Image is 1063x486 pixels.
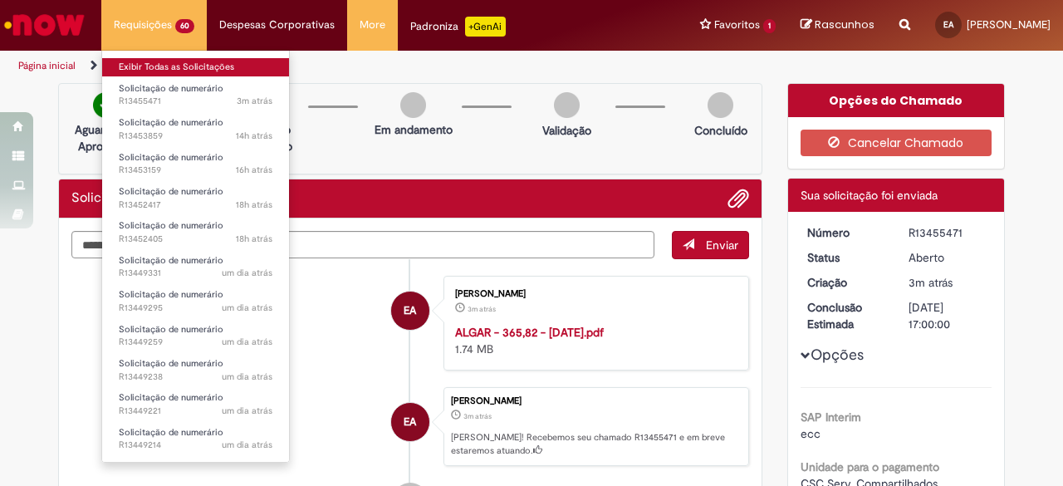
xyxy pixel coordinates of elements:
span: um dia atrás [222,336,272,348]
div: [PERSON_NAME] [451,396,740,406]
a: Aberto R13449214 : Solicitação de numerário [102,424,289,454]
span: 14h atrás [236,130,272,142]
p: Concluído [694,122,747,139]
span: 18h atrás [236,199,272,211]
img: check-circle-green.png [93,92,119,118]
p: Validação [542,122,591,139]
span: R13452405 [119,233,272,246]
div: [DATE] 17:00:00 [909,299,986,332]
strong: ALGAR - 365,82 - [DATE].pdf [455,325,604,340]
span: Despesas Corporativas [219,17,335,33]
span: 60 [175,19,194,33]
button: Enviar [672,231,749,259]
img: img-circle-grey.png [400,92,426,118]
dt: Criação [795,274,897,291]
p: +GenAi [465,17,506,37]
span: R13449331 [119,267,272,280]
div: Elaine Oschin De Andrade [391,403,429,441]
time: 28/08/2025 07:30:23 [909,275,953,290]
span: Solicitação de numerário [119,357,223,370]
time: 27/08/2025 13:22:11 [236,233,272,245]
span: 1 [763,19,776,33]
span: Solicitação de numerário [119,391,223,404]
span: R13455471 [119,95,272,108]
span: Solicitação de numerário [119,151,223,164]
time: 26/08/2025 15:46:03 [222,439,272,451]
dt: Número [795,224,897,241]
span: Solicitação de numerário [119,82,223,95]
span: R13449238 [119,371,272,384]
h2: Solicitação de numerário Histórico de tíquete [71,191,219,206]
a: Página inicial [18,59,76,72]
a: Aberto R13449238 : Solicitação de numerário [102,355,289,385]
time: 28/08/2025 07:30:21 [468,304,496,314]
p: [PERSON_NAME]! Recebemos seu chamado R13455471 e em breve estaremos atuando. [451,431,740,457]
a: Aberto R13449221 : Solicitação de numerário [102,389,289,420]
time: 28/08/2025 07:30:23 [463,411,492,421]
time: 28/08/2025 07:30:25 [237,95,272,107]
button: Adicionar anexos [727,188,749,209]
ul: Requisições [101,50,290,463]
span: Solicitação de numerário [119,323,223,336]
div: Padroniza [410,17,506,37]
span: EA [943,19,953,30]
span: R13453859 [119,130,272,143]
div: 1.74 MB [455,324,732,357]
a: Aberto R13452417 : Solicitação de numerário [102,183,289,214]
div: Elaine Oschin De Andrade [391,292,429,330]
span: ecc [801,426,821,441]
time: 27/08/2025 15:28:09 [236,164,272,176]
a: Exibir Todas as Solicitações [102,58,289,76]
div: 28/08/2025 07:30:23 [909,274,986,291]
span: um dia atrás [222,405,272,417]
span: Solicitação de numerário [119,426,223,439]
p: Aguardando Aprovação [66,121,146,155]
div: Aberto [909,249,986,266]
b: SAP Interim [801,410,861,425]
span: Solicitação de numerário [119,219,223,232]
time: 26/08/2025 15:47:57 [222,405,272,417]
div: R13455471 [909,224,986,241]
button: Cancelar Chamado [801,130,992,156]
ul: Trilhas de página [12,51,696,81]
time: 26/08/2025 15:54:32 [222,336,272,348]
time: 26/08/2025 16:04:09 [222,267,272,279]
a: Aberto R13455471 : Solicitação de numerário [102,80,289,110]
span: Solicitação de numerário [119,460,223,473]
span: Rascunhos [815,17,874,32]
span: [PERSON_NAME] [967,17,1051,32]
span: 3m atrás [237,95,272,107]
img: ServiceNow [2,8,87,42]
a: Aberto R13449331 : Solicitação de numerário [102,252,289,282]
time: 27/08/2025 17:14:52 [236,130,272,142]
span: Favoritos [714,17,760,33]
span: Requisições [114,17,172,33]
span: EA [404,402,416,442]
time: 26/08/2025 15:51:18 [222,371,272,383]
span: More [360,17,385,33]
span: Enviar [706,238,738,253]
time: 26/08/2025 15:59:37 [222,302,272,314]
a: Aberto R13452405 : Solicitação de numerário [102,217,289,248]
span: R13449221 [119,405,272,418]
span: Solicitação de numerário [119,185,223,198]
span: um dia atrás [222,439,272,451]
img: img-circle-grey.png [554,92,580,118]
span: EA [404,291,416,331]
a: Rascunhos [801,17,874,33]
span: um dia atrás [222,267,272,279]
dt: Status [795,249,897,266]
span: 16h atrás [236,164,272,176]
span: um dia atrás [222,371,272,383]
a: Aberto R13453159 : Solicitação de numerário [102,149,289,179]
span: R13453159 [119,164,272,177]
span: 3m atrás [463,411,492,421]
span: Solicitação de numerário [119,288,223,301]
div: [PERSON_NAME] [455,289,732,299]
a: Aberto R13449259 : Solicitação de numerário [102,321,289,351]
span: Sua solicitação foi enviada [801,188,938,203]
span: R13452417 [119,199,272,212]
textarea: Digite sua mensagem aqui... [71,231,654,258]
a: Aberto R13449295 : Solicitação de numerário [102,286,289,317]
span: um dia atrás [222,302,272,314]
